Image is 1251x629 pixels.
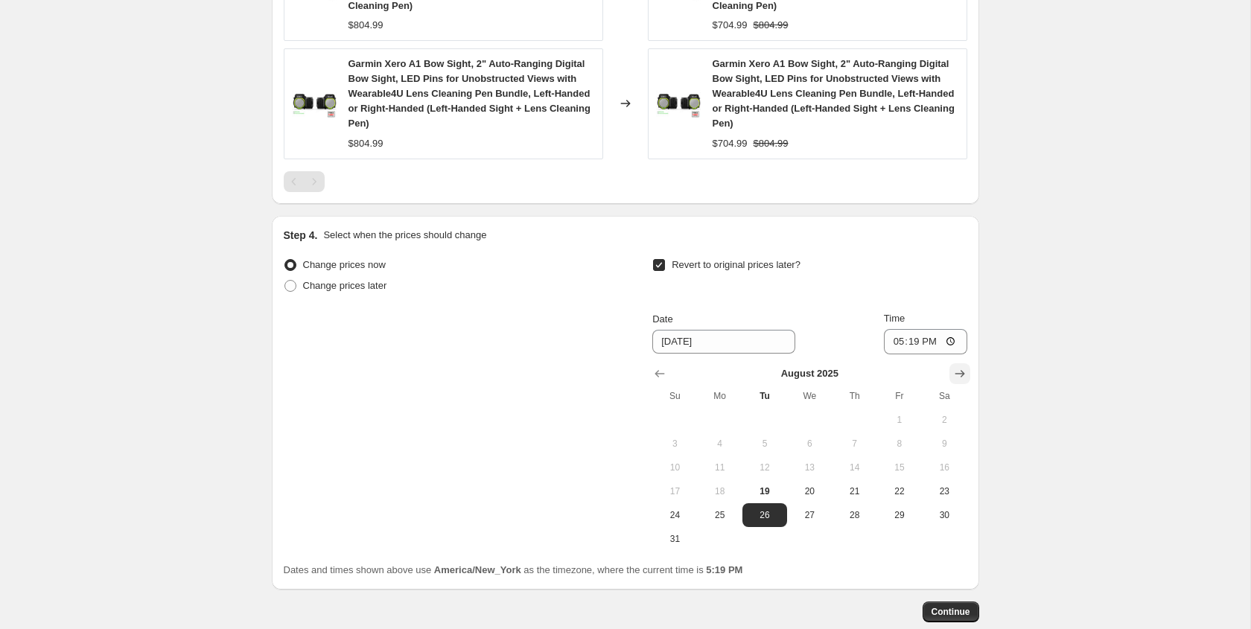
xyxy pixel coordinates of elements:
button: Wednesday August 13 2025 [787,456,832,479]
strike: $804.99 [754,18,789,33]
img: s-l1600_ce2a15bc-1428-48a1-b93e-54622e100d78_80x.jpg [656,81,701,126]
button: Thursday August 28 2025 [832,503,876,527]
span: 19 [748,485,781,497]
span: Sa [928,390,961,402]
button: Monday August 18 2025 [698,479,742,503]
button: Wednesday August 20 2025 [787,479,832,503]
button: Saturday August 30 2025 [922,503,967,527]
input: 8/19/2025 [652,330,795,354]
button: Tuesday August 12 2025 [742,456,787,479]
b: America/New_York [434,564,521,575]
span: 1 [883,414,916,426]
span: Change prices later [303,280,387,291]
button: Monday August 4 2025 [698,432,742,456]
span: We [793,390,826,402]
span: 13 [793,462,826,473]
button: Friday August 22 2025 [877,479,922,503]
span: 30 [928,509,961,521]
button: Sunday August 31 2025 [652,527,697,551]
span: Garmin Xero A1 Bow Sight, 2" Auto-Ranging Digital Bow Sight, LED Pins for Unobstructed Views with... [348,58,591,129]
button: Continue [923,601,979,622]
span: 10 [658,462,691,473]
span: Time [884,313,905,324]
span: 8 [883,438,916,450]
span: 7 [838,438,870,450]
button: Sunday August 3 2025 [652,432,697,456]
th: Saturday [922,384,967,408]
th: Tuesday [742,384,787,408]
div: $704.99 [713,136,748,151]
button: Friday August 15 2025 [877,456,922,479]
button: Thursday August 14 2025 [832,456,876,479]
button: Saturday August 16 2025 [922,456,967,479]
span: 4 [704,438,736,450]
span: 20 [793,485,826,497]
button: Wednesday August 6 2025 [787,432,832,456]
button: Tuesday August 5 2025 [742,432,787,456]
div: $804.99 [348,136,383,151]
span: 27 [793,509,826,521]
th: Monday [698,384,742,408]
span: 14 [838,462,870,473]
button: Saturday August 23 2025 [922,479,967,503]
th: Wednesday [787,384,832,408]
p: Select when the prices should change [323,228,486,243]
button: Sunday August 24 2025 [652,503,697,527]
div: $804.99 [348,18,383,33]
button: Saturday August 9 2025 [922,432,967,456]
b: 5:19 PM [706,564,742,575]
span: 17 [658,485,691,497]
span: Tu [748,390,781,402]
span: 5 [748,438,781,450]
button: Monday August 25 2025 [698,503,742,527]
button: Friday August 1 2025 [877,408,922,432]
span: 26 [748,509,781,521]
th: Thursday [832,384,876,408]
span: Mo [704,390,736,402]
span: 25 [704,509,736,521]
span: Change prices now [303,259,386,270]
span: Th [838,390,870,402]
span: 29 [883,509,916,521]
button: Saturday August 2 2025 [922,408,967,432]
span: 9 [928,438,961,450]
span: 31 [658,533,691,545]
span: 6 [793,438,826,450]
span: 28 [838,509,870,521]
span: 16 [928,462,961,473]
span: 11 [704,462,736,473]
span: 18 [704,485,736,497]
button: Monday August 11 2025 [698,456,742,479]
span: Garmin Xero A1 Bow Sight, 2" Auto-Ranging Digital Bow Sight, LED Pins for Unobstructed Views with... [713,58,955,129]
span: 24 [658,509,691,521]
span: 15 [883,462,916,473]
div: $704.99 [713,18,748,33]
span: Fr [883,390,916,402]
span: Su [658,390,691,402]
span: Date [652,313,672,325]
span: Continue [932,606,970,618]
span: 21 [838,485,870,497]
span: 2 [928,414,961,426]
img: s-l1600_ce2a15bc-1428-48a1-b93e-54622e100d78_80x.jpg [292,81,337,126]
button: Sunday August 10 2025 [652,456,697,479]
input: 12:00 [884,329,967,354]
button: Wednesday August 27 2025 [787,503,832,527]
button: Friday August 29 2025 [877,503,922,527]
button: Show next month, September 2025 [949,363,970,384]
button: Today Tuesday August 19 2025 [742,479,787,503]
span: 3 [658,438,691,450]
button: Sunday August 17 2025 [652,479,697,503]
button: Show previous month, July 2025 [649,363,670,384]
button: Thursday August 7 2025 [832,432,876,456]
th: Friday [877,384,922,408]
span: 12 [748,462,781,473]
span: Revert to original prices later? [672,259,800,270]
button: Friday August 8 2025 [877,432,922,456]
nav: Pagination [284,171,325,192]
strike: $804.99 [754,136,789,151]
h2: Step 4. [284,228,318,243]
span: Dates and times shown above use as the timezone, where the current time is [284,564,743,575]
span: 22 [883,485,916,497]
span: 23 [928,485,961,497]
